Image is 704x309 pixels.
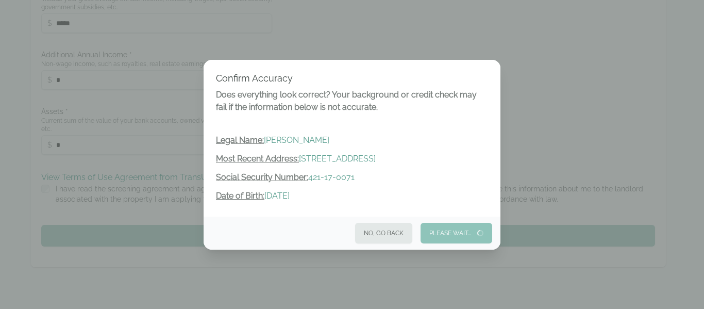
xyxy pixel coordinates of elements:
span: [STREET_ADDRESS] [299,154,376,164]
span: [PERSON_NAME] [264,135,329,145]
span: Most Recent Address: [216,154,299,164]
button: No, Go Back [355,223,412,243]
p: Does everything look correct? Your background or credit check may fail if the information below i... [216,89,488,113]
h3: Confirm Accuracy [216,72,488,85]
span: Legal Name: [216,135,264,145]
span: [DATE] [264,191,290,201]
span: Social Security Number: [216,172,308,182]
span: Date of Birth: [216,191,264,201]
span: 421-17-0071 [308,172,355,182]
